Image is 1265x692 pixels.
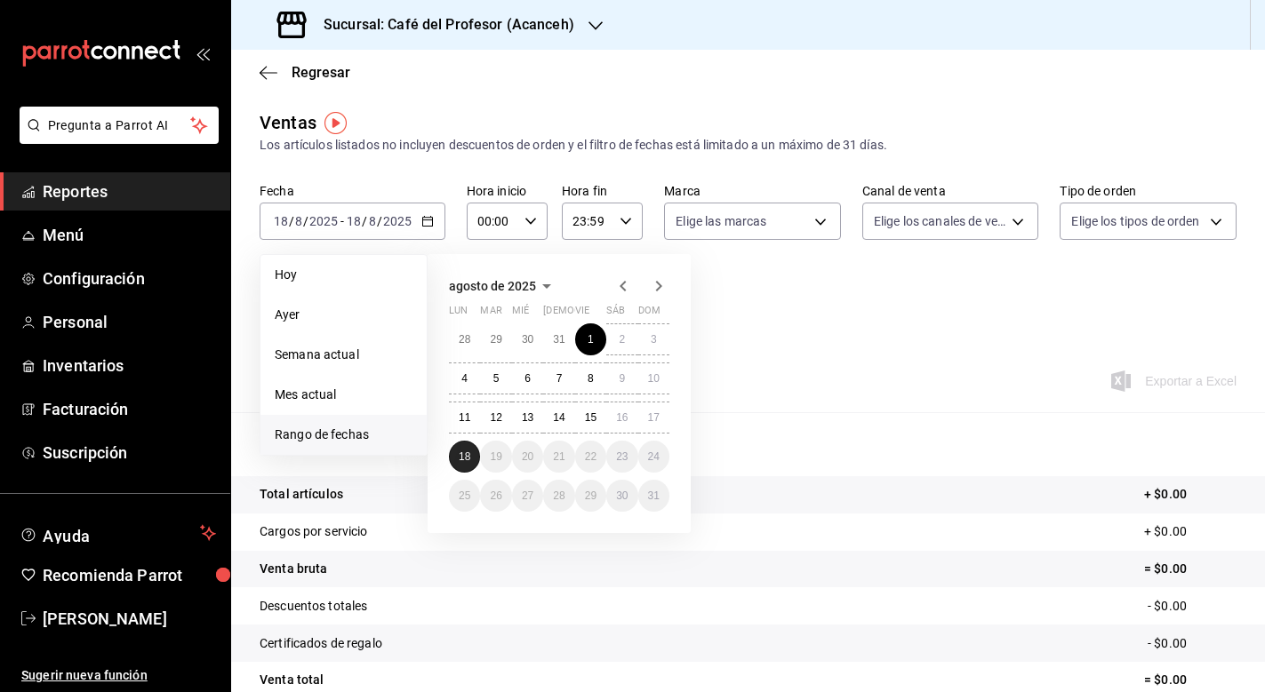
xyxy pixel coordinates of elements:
button: 11 de agosto de 2025 [449,402,480,433]
abbr: lunes [449,305,468,323]
p: Venta bruta [260,560,327,578]
input: ---- [308,214,339,228]
button: 13 de agosto de 2025 [512,402,543,433]
span: Personal [43,310,216,334]
abbr: 12 de agosto de 2025 [490,411,501,424]
p: - $0.00 [1148,634,1237,653]
span: - [340,214,344,228]
label: Marca [664,185,841,197]
abbr: 11 de agosto de 2025 [459,411,470,424]
p: Descuentos totales [260,597,367,616]
abbr: 26 de agosto de 2025 [490,489,501,502]
img: Tooltip marker [324,112,347,134]
input: -- [294,214,303,228]
abbr: 20 de agosto de 2025 [522,450,533,463]
abbr: 22 de agosto de 2025 [585,450,596,463]
button: 8 de agosto de 2025 [575,362,606,394]
button: 30 de julio de 2025 [512,323,543,355]
button: 3 de agosto de 2025 [638,323,669,355]
p: Total artículos [260,485,343,504]
abbr: jueves [543,305,648,323]
abbr: 10 de agosto de 2025 [648,372,660,385]
abbr: 5 de agosto de 2025 [493,372,500,385]
p: + $0.00 [1144,522,1237,541]
abbr: 25 de agosto de 2025 [459,489,470,502]
span: Menú [43,223,216,247]
abbr: 13 de agosto de 2025 [522,411,533,424]
p: Certificados de regalo [260,634,382,653]
span: / [303,214,308,228]
abbr: 3 de agosto de 2025 [651,333,657,346]
span: Inventarios [43,354,216,378]
abbr: 29 de agosto de 2025 [585,489,596,502]
button: 28 de agosto de 2025 [543,480,574,512]
span: Ayuda [43,522,193,544]
abbr: 30 de agosto de 2025 [616,489,628,502]
abbr: 24 de agosto de 2025 [648,450,660,463]
button: 5 de agosto de 2025 [480,362,511,394]
p: - $0.00 [1148,597,1237,616]
p: Cargos por servicio [260,522,368,541]
button: agosto de 2025 [449,275,557,297]
button: 6 de agosto de 2025 [512,362,543,394]
button: 29 de agosto de 2025 [575,480,606,512]
button: 15 de agosto de 2025 [575,402,606,433]
button: 27 de agosto de 2025 [512,480,543,512]
abbr: 19 de agosto de 2025 [490,450,501,463]
button: 26 de agosto de 2025 [480,480,511,512]
button: 10 de agosto de 2025 [638,362,669,394]
span: Pregunta a Parrot AI [48,116,191,135]
button: 4 de agosto de 2025 [449,362,480,394]
abbr: 15 de agosto de 2025 [585,411,596,424]
span: Semana actual [275,346,412,364]
abbr: 7 de agosto de 2025 [556,372,563,385]
label: Tipo de orden [1060,185,1237,197]
p: Resumen [260,433,1237,455]
span: [PERSON_NAME] [43,607,216,631]
button: open_drawer_menu [196,46,210,60]
button: 1 de agosto de 2025 [575,323,606,355]
p: + $0.00 [1144,485,1237,504]
span: Elige los tipos de orden [1071,212,1199,230]
div: Los artículos listados no incluyen descuentos de orden y el filtro de fechas está limitado a un m... [260,136,1237,155]
abbr: 8 de agosto de 2025 [588,372,594,385]
button: 31 de julio de 2025 [543,323,574,355]
button: 14 de agosto de 2025 [543,402,574,433]
abbr: 14 de agosto de 2025 [553,411,564,424]
abbr: 4 de agosto de 2025 [461,372,468,385]
span: Reportes [43,179,216,203]
label: Hora inicio [467,185,548,197]
abbr: miércoles [512,305,529,323]
span: / [377,214,382,228]
h3: Sucursal: Café del Profesor (Acanceh) [309,14,574,36]
button: 24 de agosto de 2025 [638,441,669,473]
abbr: sábado [606,305,625,323]
span: / [289,214,294,228]
label: Hora fin [562,185,643,197]
abbr: 1 de agosto de 2025 [588,333,594,346]
abbr: 29 de julio de 2025 [490,333,501,346]
button: 31 de agosto de 2025 [638,480,669,512]
span: / [362,214,367,228]
abbr: 30 de julio de 2025 [522,333,533,346]
abbr: 31 de julio de 2025 [553,333,564,346]
abbr: 18 de agosto de 2025 [459,450,470,463]
abbr: martes [480,305,501,323]
span: Recomienda Parrot [43,563,216,587]
input: -- [273,214,289,228]
button: 22 de agosto de 2025 [575,441,606,473]
p: = $0.00 [1144,560,1237,578]
span: Regresar [292,64,350,81]
abbr: domingo [638,305,661,323]
abbr: 9 de agosto de 2025 [619,372,625,385]
span: Hoy [275,266,412,284]
button: 30 de agosto de 2025 [606,480,637,512]
span: Elige las marcas [676,212,766,230]
button: 21 de agosto de 2025 [543,441,574,473]
abbr: 17 de agosto de 2025 [648,411,660,424]
span: Sugerir nueva función [21,666,216,685]
span: Facturación [43,397,216,421]
button: 18 de agosto de 2025 [449,441,480,473]
input: ---- [382,214,412,228]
